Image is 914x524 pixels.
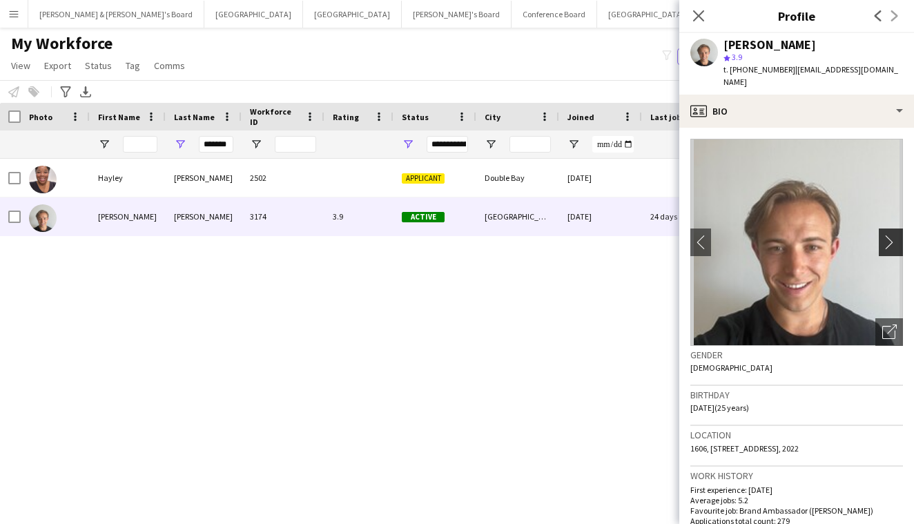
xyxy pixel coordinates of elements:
p: First experience: [DATE] [690,485,903,495]
h3: Location [690,429,903,441]
span: Comms [154,59,185,72]
button: [GEOGRAPHIC_DATA] [303,1,402,28]
img: Crew avatar or photo [690,139,903,346]
span: Status [402,112,429,122]
span: Status [85,59,112,72]
a: Export [39,57,77,75]
div: [DATE] [559,159,642,197]
div: [PERSON_NAME] [166,159,242,197]
span: First Name [98,112,140,122]
button: [GEOGRAPHIC_DATA] [204,1,303,28]
app-action-btn: Advanced filters [57,84,74,100]
div: [PERSON_NAME] [723,39,816,51]
div: 3174 [242,197,324,236]
p: Average jobs: 5.2 [690,495,903,505]
span: 3.9 [732,52,742,62]
h3: Birthday [690,389,903,401]
div: 2502 [242,159,324,197]
span: [DEMOGRAPHIC_DATA] [690,362,772,373]
button: Open Filter Menu [567,138,580,151]
div: [GEOGRAPHIC_DATA] [476,197,559,236]
img: Thomas Wheeler [29,204,57,232]
span: Photo [29,112,52,122]
button: Open Filter Menu [402,138,414,151]
div: 3.9 [324,197,393,236]
span: Active [402,212,445,222]
span: t. [PHONE_NUMBER] [723,64,795,75]
div: [PERSON_NAME] [166,197,242,236]
h3: Profile [679,7,914,25]
button: Open Filter Menu [98,138,110,151]
span: Joined [567,112,594,122]
a: View [6,57,36,75]
span: My Workforce [11,33,113,54]
div: [PERSON_NAME] [90,197,166,236]
button: [PERSON_NAME] & [PERSON_NAME]'s Board [28,1,204,28]
button: [PERSON_NAME]'s Board [402,1,512,28]
span: Last Name [174,112,215,122]
input: City Filter Input [509,136,551,153]
span: 1606, [STREET_ADDRESS], 2022 [690,443,799,454]
a: Status [79,57,117,75]
input: Joined Filter Input [592,136,634,153]
a: Comms [148,57,191,75]
div: 24 days [642,197,725,236]
a: Tag [120,57,146,75]
button: Open Filter Menu [485,138,497,151]
input: First Name Filter Input [123,136,157,153]
div: Bio [679,95,914,128]
span: Workforce ID [250,106,300,127]
input: Workforce ID Filter Input [275,136,316,153]
h3: Gender [690,349,903,361]
span: Tag [126,59,140,72]
div: Open photos pop-in [875,318,903,346]
button: Everyone2,136 [677,48,746,65]
span: Applicant [402,173,445,184]
h3: Work history [690,469,903,482]
div: Double Bay [476,159,559,197]
button: Open Filter Menu [174,138,186,151]
span: View [11,59,30,72]
span: | [EMAIL_ADDRESS][DOMAIN_NAME] [723,64,898,87]
button: Open Filter Menu [250,138,262,151]
span: [DATE] (25 years) [690,402,749,413]
p: Favourite job: Brand Ambassador ([PERSON_NAME]) [690,505,903,516]
input: Last Name Filter Input [199,136,233,153]
div: [DATE] [559,197,642,236]
div: Hayley [90,159,166,197]
app-action-btn: Export XLSX [77,84,94,100]
span: Last job [650,112,681,122]
button: [GEOGRAPHIC_DATA]/Gold Coast Winter [597,1,761,28]
img: Hayley Wheeler [29,166,57,193]
span: Rating [333,112,359,122]
span: City [485,112,500,122]
button: Conference Board [512,1,597,28]
span: Export [44,59,71,72]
